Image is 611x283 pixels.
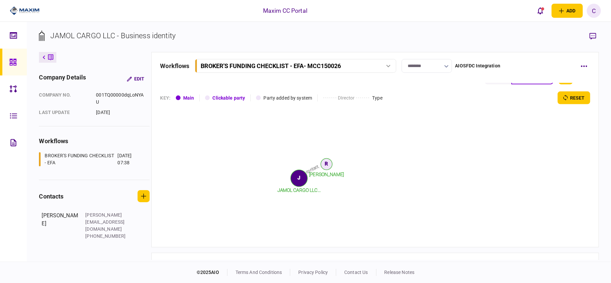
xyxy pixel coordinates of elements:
[118,152,142,166] div: [DATE] 07:38
[85,212,129,233] div: [PERSON_NAME][EMAIL_ADDRESS][DOMAIN_NAME]
[298,175,301,181] text: J
[201,62,341,69] div: BROKER'S FUNDING CHECKLIST - EFA - MCC150026
[325,161,328,167] text: R
[298,270,328,275] a: privacy policy
[39,92,89,106] div: company no.
[385,270,415,275] a: release notes
[263,6,307,15] div: Maxim CC Portal
[372,95,383,102] div: Type
[50,30,175,41] div: JAMOL CARGO LLC - Business identity
[39,109,89,116] div: last update
[160,95,170,102] div: KEY :
[533,4,548,18] button: open notifications list
[10,6,40,16] img: client company logo
[39,136,150,146] div: workflows
[96,109,145,116] div: [DATE]
[85,233,129,240] div: [PHONE_NUMBER]
[197,269,227,276] div: © 2025 AIO
[552,4,583,18] button: open adding identity options
[558,92,590,104] button: reset
[344,270,368,275] a: contact us
[42,212,79,240] div: [PERSON_NAME]
[587,4,601,18] button: C
[183,95,194,102] div: Main
[96,92,145,106] div: 001TQ00000dqLoNYAU
[121,73,150,85] button: Edit
[236,270,282,275] a: terms and conditions
[309,172,344,177] tspan: [PERSON_NAME]
[305,164,319,174] text: contact
[45,152,116,166] div: BROKER'S FUNDING CHECKLIST - EFA
[39,152,141,166] a: BROKER'S FUNDING CHECKLIST - EFA[DATE] 07:38
[277,187,321,193] tspan: JAMOL CARGO LLC...
[39,192,63,201] div: contacts
[39,73,86,85] div: company details
[263,95,312,102] div: Party added by system
[195,59,396,73] button: BROKER'S FUNDING CHECKLIST - EFA- MCC150026
[212,95,245,102] div: Clickable party
[160,61,189,70] div: workflows
[455,62,501,69] div: AIOSFDC Integration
